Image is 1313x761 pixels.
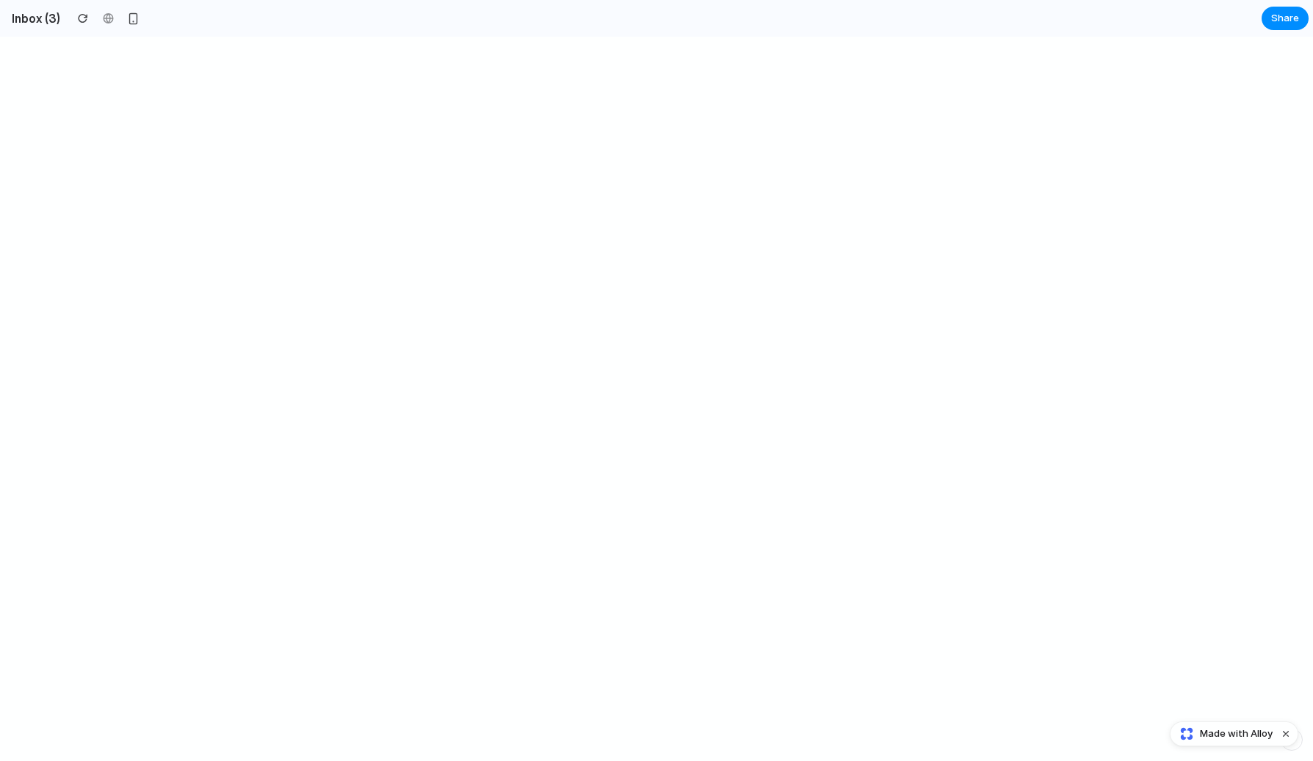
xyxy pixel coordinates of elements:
span: Made with Alloy [1200,727,1273,741]
button: Share [1262,7,1309,30]
span: Share [1271,11,1299,26]
button: Dismiss watermark [1277,725,1295,743]
a: Made with Alloy [1171,727,1274,741]
h2: Inbox (3) [6,10,60,27]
